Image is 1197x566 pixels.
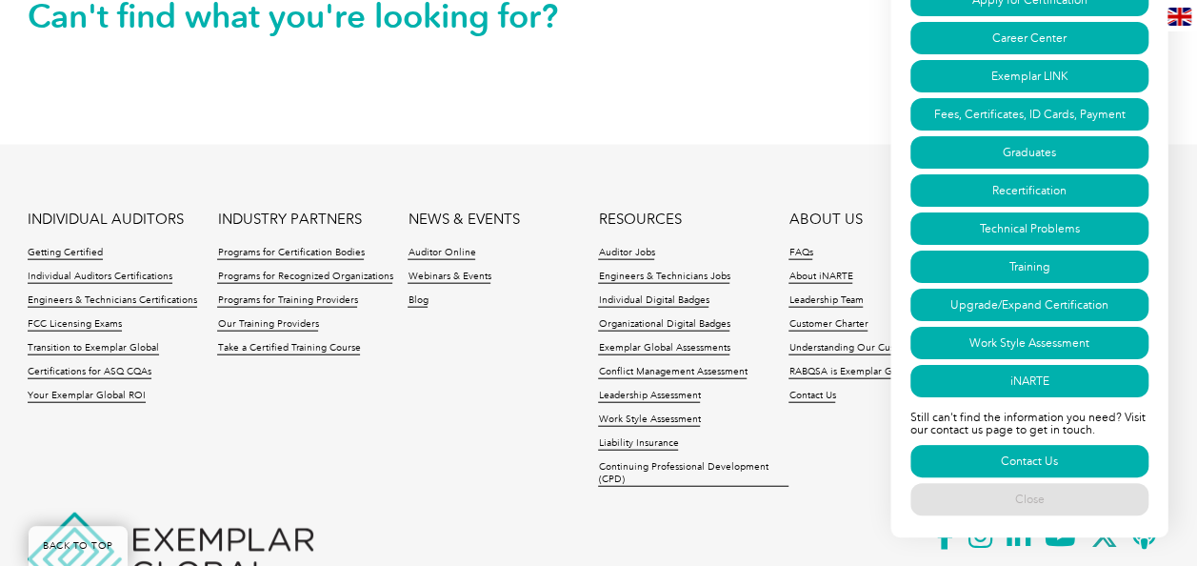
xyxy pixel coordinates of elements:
[408,294,428,308] a: Blog
[910,22,1148,54] a: Career Center
[788,271,852,284] a: About iNARTE
[910,483,1148,515] a: Close
[910,136,1148,169] a: Graduates
[598,437,678,451] a: Liability Insurance
[28,342,159,355] a: Transition to Exemplar Global
[408,271,490,284] a: Webinars & Events
[910,365,1148,397] a: iNARTE
[862,54,1014,78] h3: FAQs
[598,212,681,228] a: RESOURCES
[29,526,128,566] a: BACK TO TOP
[598,318,729,332] a: Organizational Digital Badges
[910,289,1148,321] a: Upgrade/Expand Certification
[598,390,700,403] a: Leadership Assessment
[598,414,700,427] a: Work Style Assessment
[217,212,361,228] a: INDUSTRY PARTNERS
[28,212,184,228] a: INDIVIDUAL AUDITORS
[788,247,812,260] a: FAQs
[408,247,475,260] a: Auditor Online
[598,294,708,308] a: Individual Digital Badges
[788,294,863,308] a: Leadership Team
[598,461,788,487] a: Continuing Professional Development (CPD)
[28,1,599,31] h2: Can't find what you're looking for?
[28,271,172,284] a: Individual Auditors Certifications
[910,60,1148,92] a: Exemplar LINK
[408,212,519,228] a: NEWS & EVENTS
[28,294,197,308] a: Engineers & Technicians Certifications
[598,342,729,355] a: Exemplar Global Assessments
[28,390,146,403] a: Your Exemplar Global ROI
[217,294,357,308] a: Programs for Training Providers
[910,400,1148,442] p: Still can't find the information you need? Visit our contact us page to get in touch.
[910,251,1148,283] a: Training
[217,342,360,355] a: Take a Certified Training Course
[217,247,364,260] a: Programs for Certification Bodies
[598,366,747,379] a: Conflict Management Assessment
[910,212,1148,245] a: Technical Problems
[28,366,151,379] a: Certifications for ASQ CQAs
[217,271,392,284] a: Programs for Recognized Organizations
[217,318,318,332] a: Our Training Providers
[788,342,924,355] a: Understanding Our Customers
[788,212,862,228] a: ABOUT US
[788,318,868,332] a: Customer Charter
[910,174,1148,207] a: Recertification
[910,327,1148,359] a: Work Style Assessment
[598,247,654,260] a: Auditor Jobs
[788,390,835,403] a: Contact Us
[1167,8,1191,26] img: en
[28,247,103,260] a: Getting Certified
[598,271,729,284] a: Engineers & Technicians Jobs
[28,318,122,332] a: FCC Licensing Exams
[910,445,1148,477] a: Contact Us
[910,98,1148,131] a: Fees, Certificates, ID Cards, Payment
[788,366,913,379] a: RABQSA is Exemplar Global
